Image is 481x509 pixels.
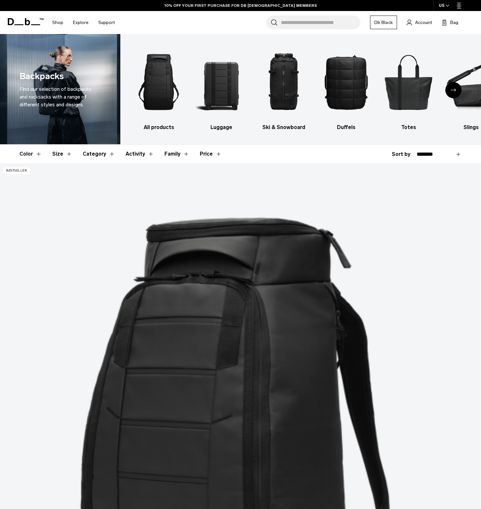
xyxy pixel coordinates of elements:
h1: Backpacks [19,70,64,83]
a: Shop [52,11,63,34]
span: Account [415,19,432,26]
span: Find our selection of backpacks and rucksacks with a range of different styles and designs. [19,86,91,108]
li: 3 / 10 [258,44,309,131]
h3: All products [133,124,185,131]
li: 2 / 10 [196,44,247,131]
button: Bag [442,18,458,26]
img: Db [196,44,247,120]
a: Db Duffels [320,44,372,131]
a: Db Totes [383,44,434,131]
div: Next slide [445,82,462,98]
img: Db [320,44,372,120]
a: Db Black [370,16,397,29]
img: Db [383,44,434,120]
a: Db Ski & Snowboard [258,44,309,131]
li: 5 / 10 [383,44,434,131]
img: Db [258,44,309,120]
li: 1 / 10 [133,44,185,131]
nav: Main Navigation [47,11,120,34]
h3: Ski & Snowboard [258,124,309,131]
button: Toggle Filter [19,145,42,163]
h3: Duffels [320,124,372,131]
a: Support [98,11,115,34]
a: Db Luggage [196,44,247,131]
a: 10% OFF YOUR FIRST PURCHASE FOR DB [DEMOGRAPHIC_DATA] MEMBERS [164,3,317,8]
a: Db All products [133,44,185,131]
h3: Luggage [196,124,247,131]
p: Bestseller [3,167,30,174]
li: 4 / 10 [320,44,372,131]
button: Toggle Filter [52,145,72,163]
h3: Totes [383,124,434,131]
span: Bag [450,19,458,26]
button: Toggle Filter [83,145,115,163]
button: Toggle Price [200,145,222,163]
a: Account [407,18,432,26]
button: Toggle Filter [126,145,154,163]
a: Explore [73,11,89,34]
img: Db [133,44,185,120]
button: Toggle Filter [164,145,189,163]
